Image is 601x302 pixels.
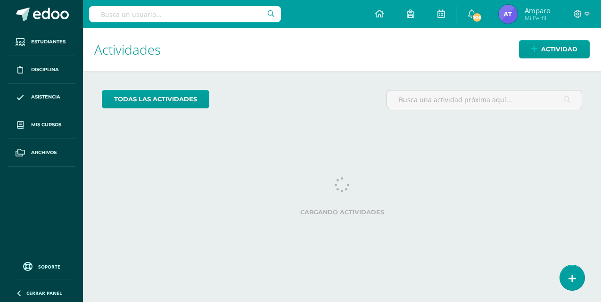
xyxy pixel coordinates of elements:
a: Disciplina [8,56,75,84]
span: Archivos [31,149,57,156]
img: bd84c7b2c6fa4f7db7a76ceac057b2a5.png [499,5,518,24]
span: Mi Perfil [525,14,551,22]
span: Disciplina [31,66,59,73]
a: Estudiantes [8,28,75,56]
input: Busca una actividad próxima aquí... [387,90,582,109]
span: Mis cursos [31,121,61,129]
label: Cargando actividades [102,209,582,216]
span: 106 [472,12,482,23]
span: Asistencia [31,93,60,101]
a: Soporte [11,260,72,272]
input: Busca un usuario... [89,6,281,22]
a: Actividad [519,40,590,58]
span: Actividad [541,41,577,58]
span: Cerrar panel [26,290,62,296]
h1: Actividades [94,28,590,71]
span: Estudiantes [31,38,66,46]
span: Amparo [525,6,551,15]
a: todas las Actividades [102,90,209,108]
a: Mis cursos [8,111,75,139]
span: Soporte [38,263,60,270]
a: Asistencia [8,84,75,112]
a: Archivos [8,139,75,167]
